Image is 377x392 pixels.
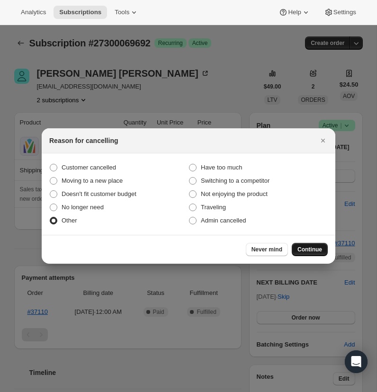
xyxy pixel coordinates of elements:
[62,190,136,197] span: Doesn't fit customer budget
[316,134,330,147] button: Close
[49,136,118,145] h2: Reason for cancelling
[59,9,101,16] span: Subscriptions
[201,204,226,211] span: Traveling
[62,177,123,184] span: Moving to a new place
[288,9,301,16] span: Help
[246,243,288,256] button: Never mind
[251,246,282,253] span: Never mind
[345,350,368,373] div: Open Intercom Messenger
[21,9,46,16] span: Analytics
[62,164,116,171] span: Customer cancelled
[201,217,246,224] span: Admin cancelled
[273,6,316,19] button: Help
[201,164,242,171] span: Have too much
[115,9,129,16] span: Tools
[297,246,322,253] span: Continue
[54,6,107,19] button: Subscriptions
[318,6,362,19] button: Settings
[201,190,268,197] span: Not enjoying the product
[201,177,269,184] span: Switching to a competitor
[333,9,356,16] span: Settings
[292,243,328,256] button: Continue
[62,217,77,224] span: Other
[109,6,144,19] button: Tools
[15,6,52,19] button: Analytics
[62,204,104,211] span: No longer need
